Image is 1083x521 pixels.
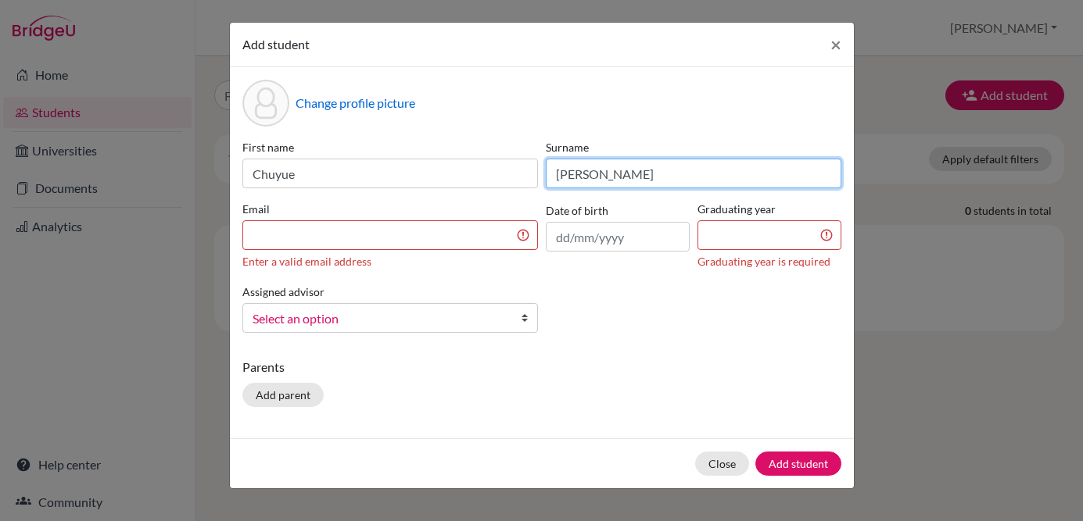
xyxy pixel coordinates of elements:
[830,33,841,55] span: ×
[695,451,749,476] button: Close
[253,309,507,329] span: Select an option
[242,284,325,300] label: Assigned advisor
[546,222,690,252] input: dd/mm/yyyy
[242,358,841,376] p: Parents
[242,80,289,127] div: Profile picture
[697,253,841,269] div: Graduating year is required
[242,383,324,407] button: Add parent
[697,201,841,217] label: Graduating year
[242,253,538,269] div: Enter a valid email address
[546,202,608,219] label: Date of birth
[242,139,538,155] label: First name
[818,23,854,66] button: Close
[755,451,841,476] button: Add student
[242,201,538,217] label: Email
[242,37,310,52] span: Add student
[546,139,841,155] label: Surname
